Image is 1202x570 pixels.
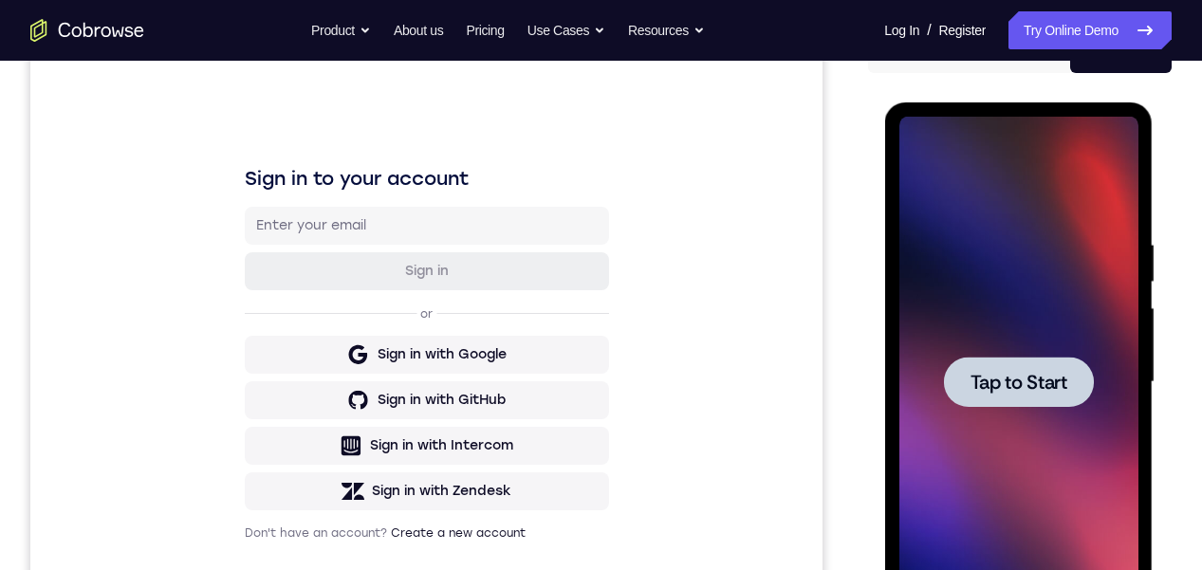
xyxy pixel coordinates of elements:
div: Sign in with Intercom [340,401,483,420]
div: Unexpectedly lost connection to device [67,479,233,562]
input: Enter your email [226,181,567,200]
button: Sign in with Google [214,301,579,339]
a: About us [394,11,443,49]
span: Tap to Start [85,270,182,289]
p: Don't have an account? [214,490,579,506]
button: Sign in [214,217,579,255]
a: Pricing [466,11,504,49]
button: Sign in with Intercom [214,392,579,430]
button: Tap to Start [59,254,209,304]
a: Go to the home page [30,19,144,42]
button: Use Cases [527,11,605,49]
a: Register [939,11,986,49]
a: Try Online Demo [1008,11,1172,49]
div: Sign in with Zendesk [342,447,481,466]
div: Sign in with Google [347,310,476,329]
h1: Sign in to your account [214,130,579,156]
div: Sign in with GitHub [347,356,475,375]
p: or [386,271,406,286]
a: Create a new account [361,491,495,505]
span: / [927,19,931,42]
button: Resources [628,11,705,49]
button: Product [311,11,371,49]
button: Sign in with Zendesk [214,437,579,475]
button: Sign in with GitHub [214,346,579,384]
a: Log In [884,11,919,49]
